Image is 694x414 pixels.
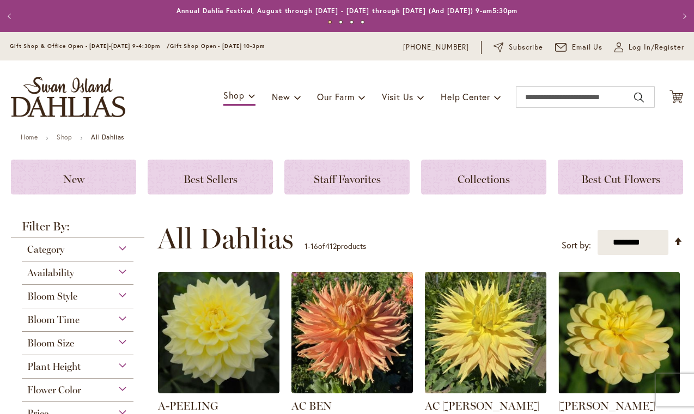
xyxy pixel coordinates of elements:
[27,337,74,349] span: Bloom Size
[272,91,290,102] span: New
[11,160,136,194] a: New
[672,5,694,27] button: Next
[63,173,84,186] span: New
[311,241,318,251] span: 16
[339,20,343,24] button: 2 of 4
[425,399,539,412] a: AC [PERSON_NAME]
[223,89,245,101] span: Shop
[558,272,680,393] img: AHOY MATEY
[458,173,510,186] span: Collections
[11,221,144,238] strong: Filter By:
[421,160,546,194] a: Collections
[27,290,77,302] span: Bloom Style
[291,399,332,412] a: AC BEN
[158,385,279,395] a: A-Peeling
[305,241,308,251] span: 1
[494,42,543,53] a: Subscribe
[562,235,591,255] label: Sort by:
[350,20,354,24] button: 3 of 4
[441,91,490,102] span: Help Center
[91,133,124,141] strong: All Dahlias
[629,42,684,53] span: Log In/Register
[403,42,469,53] a: [PHONE_NUMBER]
[572,42,603,53] span: Email Us
[148,160,273,194] a: Best Sellers
[382,91,413,102] span: Visit Us
[361,20,364,24] button: 4 of 4
[325,241,337,251] span: 412
[27,384,81,396] span: Flower Color
[291,272,413,393] img: AC BEN
[170,42,265,50] span: Gift Shop Open - [DATE] 10-3pm
[27,314,80,326] span: Bloom Time
[57,133,72,141] a: Shop
[581,173,660,186] span: Best Cut Flowers
[11,77,125,117] a: store logo
[614,42,684,53] a: Log In/Register
[158,272,279,393] img: A-Peeling
[8,375,39,406] iframe: Launch Accessibility Center
[425,385,546,395] a: AC Jeri
[314,173,381,186] span: Staff Favorites
[27,243,64,255] span: Category
[425,272,546,393] img: AC Jeri
[558,160,683,194] a: Best Cut Flowers
[558,385,680,395] a: AHOY MATEY
[555,42,603,53] a: Email Us
[305,238,366,255] p: - of products
[284,160,410,194] a: Staff Favorites
[176,7,518,15] a: Annual Dahlia Festival, August through [DATE] - [DATE] through [DATE] (And [DATE]) 9-am5:30pm
[158,399,218,412] a: A-PEELING
[157,222,294,255] span: All Dahlias
[509,42,543,53] span: Subscribe
[317,91,354,102] span: Our Farm
[291,385,413,395] a: AC BEN
[21,133,38,141] a: Home
[328,20,332,24] button: 1 of 4
[184,173,238,186] span: Best Sellers
[27,267,74,279] span: Availability
[558,399,655,412] a: [PERSON_NAME]
[10,42,170,50] span: Gift Shop & Office Open - [DATE]-[DATE] 9-4:30pm /
[27,361,81,373] span: Plant Height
